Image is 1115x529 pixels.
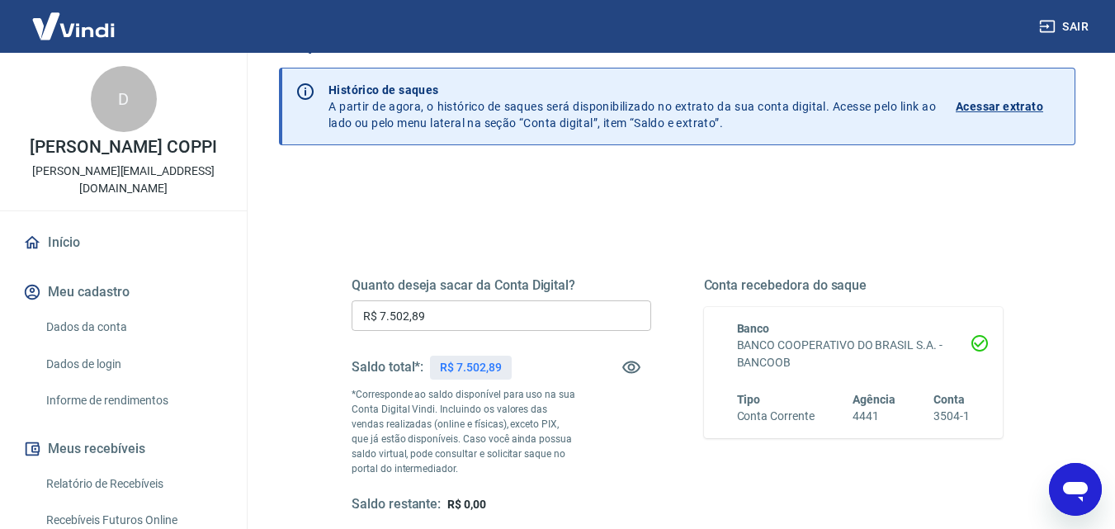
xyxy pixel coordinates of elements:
[30,139,216,156] p: [PERSON_NAME] COPPI
[20,431,227,467] button: Meus recebíveis
[440,359,501,376] p: R$ 7.502,89
[20,1,127,51] img: Vindi
[91,66,157,132] div: D
[352,277,651,294] h5: Quanto deseja sacar da Conta Digital?
[737,393,761,406] span: Tipo
[737,408,815,425] h6: Conta Corrente
[352,359,423,375] h5: Saldo total*:
[704,277,1004,294] h5: Conta recebedora do saque
[20,274,227,310] button: Meu cadastro
[933,393,965,406] span: Conta
[20,224,227,261] a: Início
[853,393,895,406] span: Agência
[40,384,227,418] a: Informe de rendimentos
[737,337,971,371] h6: BANCO COOPERATIVO DO BRASIL S.A. - BANCOOB
[1049,463,1102,516] iframe: Botão para abrir a janela de mensagens, conversa em andamento
[40,310,227,344] a: Dados da conta
[737,322,770,335] span: Banco
[956,98,1043,115] p: Acessar extrato
[1036,12,1095,42] button: Sair
[40,467,227,501] a: Relatório de Recebíveis
[853,408,895,425] h6: 4441
[328,82,936,131] p: A partir de agora, o histórico de saques será disponibilizado no extrato da sua conta digital. Ac...
[352,387,576,476] p: *Corresponde ao saldo disponível para uso na sua Conta Digital Vindi. Incluindo os valores das ve...
[328,82,936,98] p: Histórico de saques
[956,82,1061,131] a: Acessar extrato
[933,408,970,425] h6: 3504-1
[447,498,486,511] span: R$ 0,00
[40,347,227,381] a: Dados de login
[352,496,441,513] h5: Saldo restante:
[13,163,234,197] p: [PERSON_NAME][EMAIL_ADDRESS][DOMAIN_NAME]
